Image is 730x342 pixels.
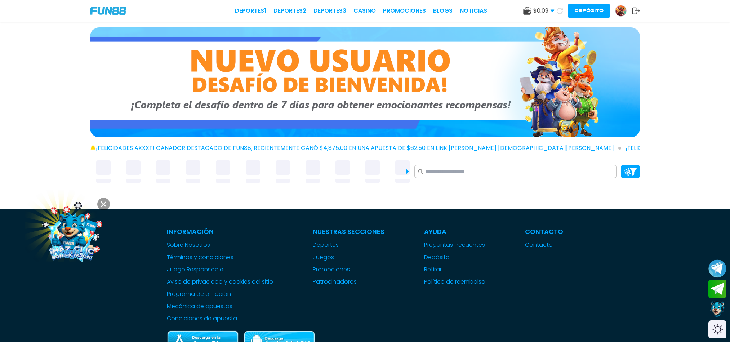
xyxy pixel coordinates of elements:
a: Patrocinadoras [313,277,384,286]
a: Condiciones de apuesta [167,314,273,323]
a: Preguntas frecuentes [424,241,485,249]
img: Platform Filter [624,168,637,176]
button: Contact customer service [708,300,726,319]
a: Programa de afiliación [167,290,273,298]
span: ¡FELICIDADES axxxt! GANADOR DESTACADO DE FUN88, RECIENTEMENTE GANÓ $4,875.00 EN UNA APUESTA DE $6... [96,144,621,152]
a: Aviso de privacidad y cookies del sitio [167,277,273,286]
p: Ayuda [424,227,485,236]
span: $ 0.09 [533,6,555,15]
a: Avatar [615,5,632,17]
p: Contacto [525,227,563,236]
button: Join telegram channel [708,259,726,278]
a: Contacto [525,241,563,249]
img: Image Link [40,201,104,266]
a: Política de reembolso [424,277,485,286]
img: Avatar [615,5,626,16]
img: Bono de Nuevo Jugador [90,27,640,137]
a: Juego Responsable [167,265,273,274]
button: Juegos [313,253,334,262]
a: Términos y condiciones [167,253,273,262]
a: BLOGS [433,6,453,15]
a: NOTICIAS [460,6,487,15]
button: Join telegram [708,280,726,298]
a: CASINO [353,6,376,15]
a: Promociones [313,265,384,274]
button: Depósito [568,4,610,18]
img: Company Logo [90,7,126,15]
div: Switch theme [708,320,726,338]
a: Deportes3 [313,6,346,15]
a: Mecánica de apuestas [167,302,273,311]
p: Nuestras Secciones [313,227,384,236]
a: Retirar [424,265,485,274]
a: Promociones [383,6,426,15]
a: Deportes2 [273,6,306,15]
a: Sobre Nosotros [167,241,273,249]
p: Información [167,227,273,236]
a: Deportes [313,241,384,249]
a: Depósito [424,253,485,262]
a: Deportes1 [235,6,266,15]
